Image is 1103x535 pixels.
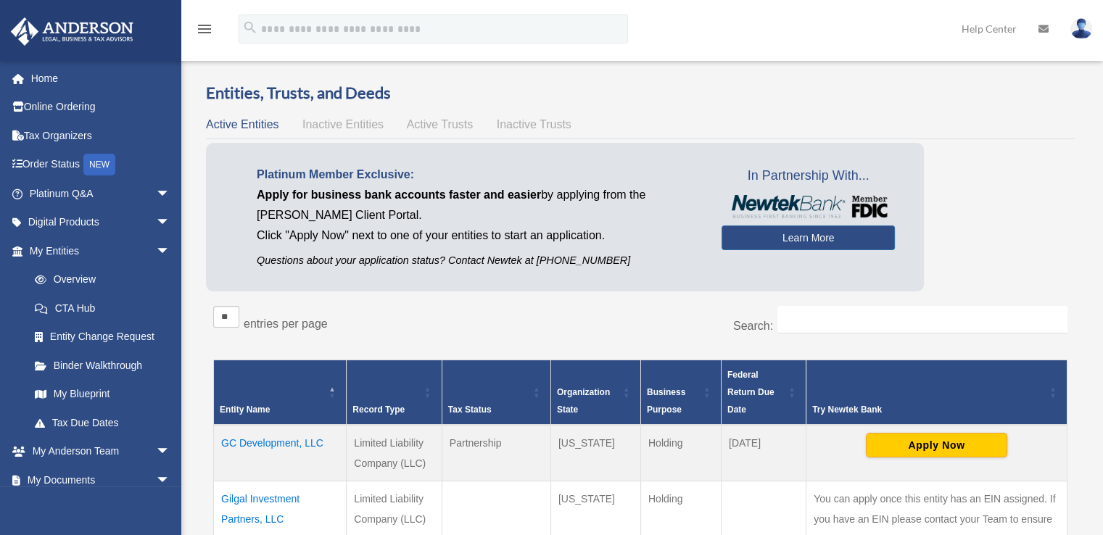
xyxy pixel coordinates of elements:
span: Business Purpose [647,387,685,415]
a: My Blueprint [20,380,185,409]
span: Entity Name [220,405,270,415]
img: User Pic [1070,18,1092,39]
span: Inactive Trusts [497,118,571,130]
a: Digital Productsarrow_drop_down [10,208,192,237]
a: CTA Hub [20,294,185,323]
img: NewtekBankLogoSM.png [729,195,888,218]
span: Organization State [557,387,610,415]
th: Record Type: Activate to sort [347,360,442,425]
span: arrow_drop_down [156,465,185,495]
label: entries per page [244,318,328,330]
td: Holding [640,425,721,481]
span: Federal Return Due Date [727,370,774,415]
div: NEW [83,154,115,175]
a: Home [10,64,192,93]
span: Tax Status [448,405,492,415]
a: Learn More [722,225,895,250]
th: Federal Return Due Date: Activate to sort [721,360,806,425]
i: menu [196,20,213,38]
a: Tax Due Dates [20,408,185,437]
p: Click "Apply Now" next to one of your entities to start an application. [257,225,700,246]
p: by applying from the [PERSON_NAME] Client Portal. [257,185,700,225]
img: Anderson Advisors Platinum Portal [7,17,138,46]
a: Online Ordering [10,93,192,122]
label: Search: [733,320,773,332]
p: Questions about your application status? Contact Newtek at [PHONE_NUMBER] [257,252,700,270]
span: Record Type [352,405,405,415]
button: Apply Now [866,433,1007,457]
span: Active Entities [206,118,278,130]
td: [US_STATE] [550,425,640,481]
span: arrow_drop_down [156,208,185,238]
th: Tax Status: Activate to sort [442,360,550,425]
th: Entity Name: Activate to invert sorting [214,360,347,425]
th: Business Purpose: Activate to sort [640,360,721,425]
a: Platinum Q&Aarrow_drop_down [10,179,192,208]
a: My Anderson Teamarrow_drop_down [10,437,192,466]
a: Binder Walkthrough [20,351,185,380]
p: Platinum Member Exclusive: [257,165,700,185]
span: Apply for business bank accounts faster and easier [257,188,541,201]
a: Overview [20,265,178,294]
div: Try Newtek Bank [812,401,1045,418]
span: arrow_drop_down [156,236,185,266]
a: My Entitiesarrow_drop_down [10,236,185,265]
td: GC Development, LLC [214,425,347,481]
th: Try Newtek Bank : Activate to sort [806,360,1067,425]
h3: Entities, Trusts, and Deeds [206,82,1075,104]
a: Order StatusNEW [10,150,192,180]
span: Active Trusts [407,118,474,130]
span: arrow_drop_down [156,179,185,209]
i: search [242,20,258,36]
a: Tax Organizers [10,121,192,150]
td: Partnership [442,425,550,481]
span: In Partnership With... [722,165,895,188]
a: menu [196,25,213,38]
span: Inactive Entities [302,118,384,130]
td: [DATE] [721,425,806,481]
th: Organization State: Activate to sort [550,360,640,425]
a: Entity Change Request [20,323,185,352]
td: Limited Liability Company (LLC) [347,425,442,481]
span: arrow_drop_down [156,437,185,467]
a: My Documentsarrow_drop_down [10,465,192,494]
